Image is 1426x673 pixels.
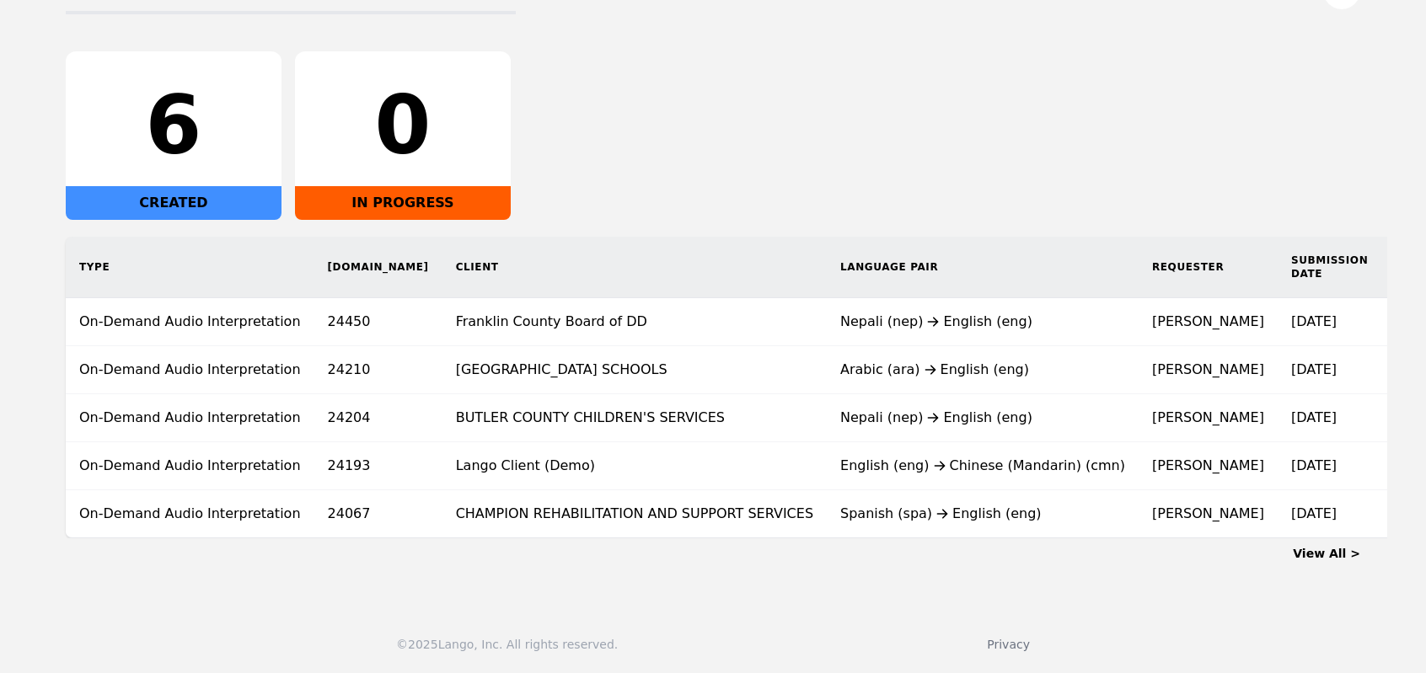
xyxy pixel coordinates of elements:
td: BUTLER COUNTY CHILDREN'S SERVICES [442,394,827,442]
div: Nepali (nep) English (eng) [840,312,1125,332]
td: CHAMPION REHABILITATION AND SUPPORT SERVICES [442,490,827,538]
time: [DATE] [1291,505,1337,521]
td: 24193 [314,442,442,490]
div: CREATED [66,186,281,220]
time: [DATE] [1291,409,1337,425]
div: 0 [308,85,497,166]
th: Requester [1139,237,1278,298]
td: On-Demand Audio Interpretation [66,346,314,394]
th: Submission Date [1278,237,1381,298]
td: Franklin County Board of DD [442,298,827,346]
td: [PERSON_NAME] [1139,298,1278,346]
div: IN PROGRESS [295,186,511,220]
td: 24067 [314,490,442,538]
th: Language Pair [827,237,1139,298]
td: On-Demand Audio Interpretation [66,490,314,538]
td: [GEOGRAPHIC_DATA] SCHOOLS [442,346,827,394]
td: 24210 [314,346,442,394]
div: Spanish (spa) English (eng) [840,504,1125,524]
a: View All > [1293,547,1360,560]
div: Nepali (nep) English (eng) [840,408,1125,428]
div: English (eng) Chinese (Mandarin) (cmn) [840,456,1125,476]
td: 24450 [314,298,442,346]
td: 24204 [314,394,442,442]
th: Client [442,237,827,298]
td: [PERSON_NAME] [1139,490,1278,538]
div: 6 [79,85,268,166]
time: [DATE] [1291,361,1337,377]
div: © 2025 Lango, Inc. All rights reserved. [396,636,618,653]
th: Type [66,237,314,298]
th: [DOMAIN_NAME] [314,237,442,298]
time: [DATE] [1291,313,1337,329]
a: Privacy [987,638,1030,651]
time: [DATE] [1291,457,1337,473]
td: [PERSON_NAME] [1139,394,1278,442]
td: [PERSON_NAME] [1139,346,1278,394]
td: Lango Client (Demo) [442,442,827,490]
td: On-Demand Audio Interpretation [66,298,314,346]
div: Arabic (ara) English (eng) [840,360,1125,380]
td: [PERSON_NAME] [1139,442,1278,490]
td: On-Demand Audio Interpretation [66,394,314,442]
td: On-Demand Audio Interpretation [66,442,314,490]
